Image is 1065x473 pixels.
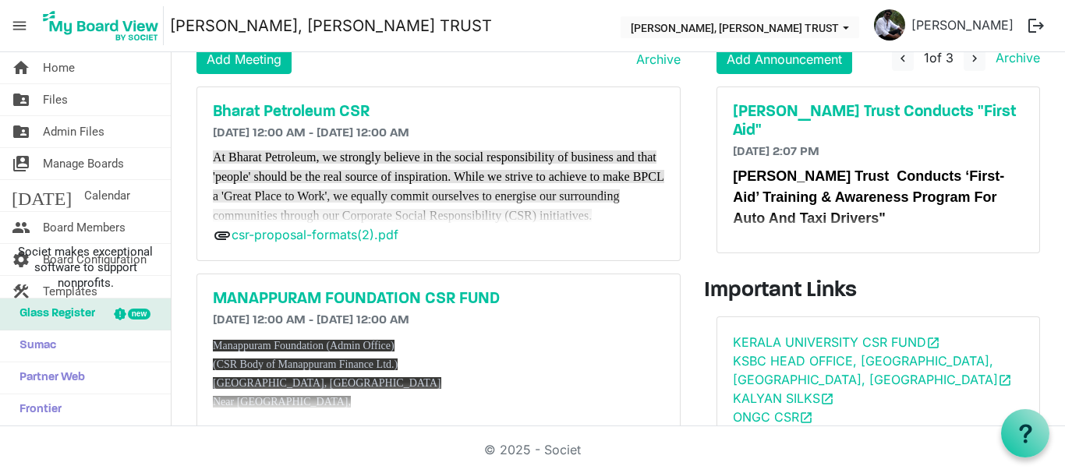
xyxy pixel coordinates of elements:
[128,309,150,319] div: new
[12,148,30,179] span: switch_account
[12,180,72,211] span: [DATE]
[213,340,395,351] span: Manappuram Foundation (Admin Office)
[213,313,664,328] h6: [DATE] 12:00 AM - [DATE] 12:00 AM
[733,168,1004,226] span: [PERSON_NAME] Trust Conducts ‘First-Aid’ Training & Awareness Program For Auto And Taxi Drivers"
[43,116,104,147] span: Admin Files
[196,44,292,74] a: Add Meeting
[38,6,170,45] a: My Board View Logo
[733,409,813,425] a: ONGC CSRopen_in_new
[733,146,819,158] span: [DATE] 2:07 PM
[43,212,126,243] span: Board Members
[733,353,1012,387] a: KSBC HEAD OFFICE, [GEOGRAPHIC_DATA],[GEOGRAPHIC_DATA], [GEOGRAPHIC_DATA]open_in_new
[43,148,124,179] span: Manage Boards
[716,44,852,74] a: Add Announcement
[213,150,664,222] span: At Bharat Petroleum, we strongly believe in the social responsibility of business and that 'peopl...
[12,330,56,362] span: Sumac
[12,212,30,243] span: people
[170,10,492,41] a: [PERSON_NAME], [PERSON_NAME] TRUST
[213,358,398,370] span: (CSR Body of Manappuram Finance Ltd.)
[232,227,398,242] a: csr-proposal-formats(2).pdf
[892,48,914,71] button: navigate_before
[621,16,859,38] button: THERESA BHAVAN, IMMANUEL CHARITABLE TRUST dropdownbutton
[733,334,940,350] a: KERALA UNIVERSITY CSR FUNDopen_in_new
[213,290,664,309] a: MANAPPURAM FOUNDATION CSR FUND
[820,392,834,406] span: open_in_new
[924,50,929,65] span: 1
[799,411,813,425] span: open_in_new
[896,51,910,65] span: navigate_before
[84,180,130,211] span: Calendar
[630,50,681,69] a: Archive
[43,84,68,115] span: Files
[7,244,164,291] span: Societ makes exceptional software to support nonprofits.
[484,442,581,457] a: © 2025 - Societ
[213,126,664,141] h6: [DATE] 12:00 AM - [DATE] 12:00 AM
[924,50,954,65] span: of 3
[1020,9,1053,42] button: logout
[12,298,95,330] span: Glass Register
[213,396,351,408] span: Near [GEOGRAPHIC_DATA],
[964,48,985,71] button: navigate_next
[989,50,1040,65] a: Archive
[733,390,834,406] a: KALYAN SILKSopen_in_new
[12,84,30,115] span: folder_shared
[213,226,232,245] span: attachment
[968,51,982,65] span: navigate_next
[12,116,30,147] span: folder_shared
[12,52,30,83] span: home
[926,336,940,350] span: open_in_new
[874,9,905,41] img: hSUB5Hwbk44obJUHC4p8SpJiBkby1CPMa6WHdO4unjbwNk2QqmooFCj6Eu6u6-Q6MUaBHHRodFmU3PnQOABFnA_thumb.png
[5,11,34,41] span: menu
[733,103,1024,140] a: [PERSON_NAME] Trust Conducts "First Aid"
[43,52,75,83] span: Home
[998,373,1012,387] span: open_in_new
[213,103,664,122] a: Bharat Petroleum CSR
[12,394,62,425] span: Frontier
[12,362,85,394] span: Partner Web
[38,6,164,45] img: My Board View Logo
[704,278,1053,305] h3: Important Links
[213,377,441,389] span: [GEOGRAPHIC_DATA], [GEOGRAPHIC_DATA]
[905,9,1020,41] a: [PERSON_NAME]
